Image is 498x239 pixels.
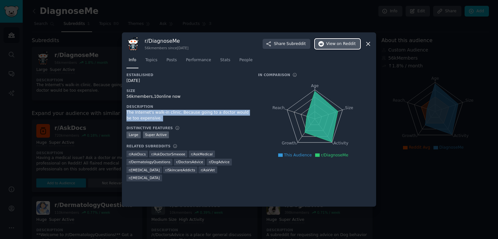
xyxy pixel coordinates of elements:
[176,160,203,164] span: r/ DoctorsAdvice
[164,55,179,68] a: Posts
[184,55,213,68] a: Performance
[129,176,160,180] span: r/ [MEDICAL_DATA]
[166,57,177,63] span: Posts
[218,55,232,68] a: Stats
[191,152,213,156] span: r/ AskMedical
[126,94,249,100] div: 56k members, 10 online now
[126,37,140,51] img: DiagnoseMe
[129,160,170,164] span: r/ DermatologyQuestions
[129,168,160,172] span: r/ [MEDICAL_DATA]
[186,57,211,63] span: Performance
[321,153,349,157] span: r/DiagnoseMe
[126,104,249,109] h3: Description
[334,141,349,146] tspan: Activity
[126,55,138,68] a: Info
[151,152,185,156] span: r/ AskDoctorSmeeee
[143,55,160,68] a: Topics
[145,46,188,50] div: 56k members since [DATE]
[145,57,157,63] span: Topics
[311,84,319,88] tspan: Age
[126,126,173,130] h3: Distinctive Features
[258,73,290,77] h3: In Comparison
[284,153,312,157] span: This Audience
[220,57,230,63] span: Stats
[126,73,249,77] h3: Established
[337,41,356,47] span: on Reddit
[263,39,310,49] button: ShareSubreddit
[165,168,195,172] span: r/ SkincareAddicts
[239,57,253,63] span: People
[126,78,249,84] div: [DATE]
[274,41,306,47] span: Share
[126,131,141,138] div: Large
[126,144,171,148] h3: Related Subreddits
[143,131,169,138] div: Super Active
[129,57,136,63] span: Info
[201,168,215,172] span: r/ AskVet
[129,152,146,156] span: r/ AskDocs
[126,88,249,93] h3: Size
[287,41,306,47] span: Subreddit
[282,141,296,146] tspan: Growth
[345,106,353,110] tspan: Size
[126,110,249,121] div: The Internet's walk-in clinic. Because going to a doctor would be too expensive.
[326,41,356,47] span: View
[145,38,188,44] h3: r/ DiagnoseMe
[315,39,360,49] button: Viewon Reddit
[237,55,255,68] a: People
[209,160,230,164] span: r/ DogAdvice
[272,106,285,110] tspan: Reach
